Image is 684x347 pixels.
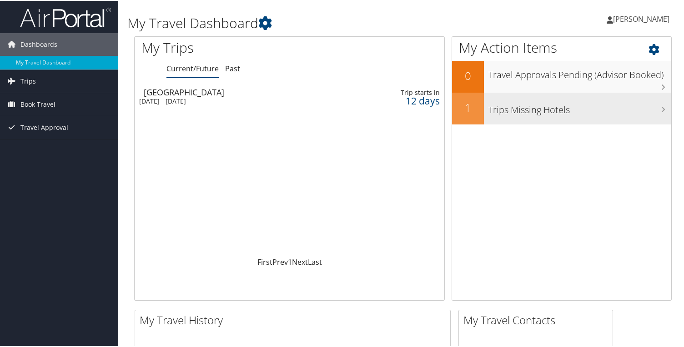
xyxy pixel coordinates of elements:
a: Next [292,256,308,266]
h3: Trips Missing Hotels [488,98,671,115]
a: Prev [272,256,288,266]
div: [DATE] - [DATE] [139,96,342,104]
h2: 1 [452,99,484,114]
h1: My Travel Dashboard [127,13,495,32]
a: 1 [288,256,292,266]
span: [PERSON_NAME] [613,13,669,23]
a: 1Trips Missing Hotels [452,92,671,124]
a: [PERSON_NAME] [607,5,679,32]
h1: My Action Items [452,37,671,56]
a: Last [308,256,322,266]
div: 12 days [376,96,440,104]
a: Past [225,63,240,73]
h3: Travel Approvals Pending (Advisor Booked) [488,63,671,80]
span: Dashboards [20,32,57,55]
div: Trip starts in [376,88,440,96]
a: Current/Future [166,63,219,73]
h1: My Trips [141,37,308,56]
img: airportal-logo.png [20,6,111,27]
h2: My Travel History [140,312,450,327]
a: First [257,256,272,266]
div: [GEOGRAPHIC_DATA] [144,87,347,95]
span: Travel Approval [20,115,68,138]
a: 0Travel Approvals Pending (Advisor Booked) [452,60,671,92]
span: Book Travel [20,92,55,115]
h2: My Travel Contacts [463,312,613,327]
h2: 0 [452,67,484,83]
span: Trips [20,69,36,92]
